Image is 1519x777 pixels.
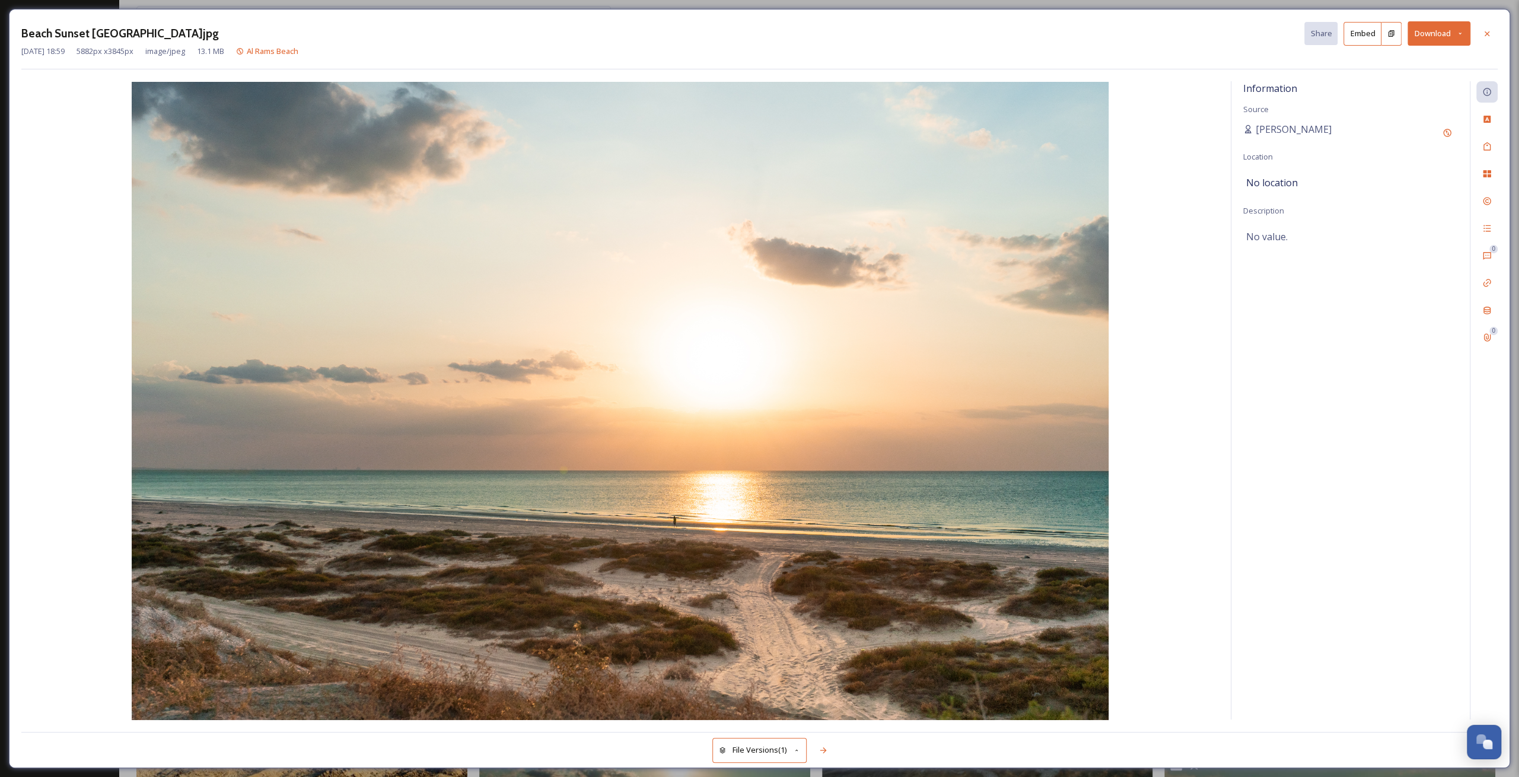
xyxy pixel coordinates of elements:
span: No location [1246,176,1298,190]
span: Description [1243,205,1284,216]
span: Source [1243,104,1269,114]
span: Information [1243,82,1297,95]
h3: Beach Sunset [GEOGRAPHIC_DATA]jpg [21,25,219,42]
span: [DATE] 18:59 [21,46,65,57]
button: Open Chat [1467,725,1501,759]
span: [PERSON_NAME] [1256,122,1332,136]
button: File Versions(1) [712,738,807,762]
img: Beach%20Sunset%20Ras%20Al%20Khaimah.jpg [21,82,1219,720]
span: Location [1243,151,1273,162]
div: 0 [1489,245,1498,253]
button: Download [1407,21,1470,46]
span: No value. [1246,230,1288,244]
div: 0 [1489,327,1498,335]
span: 5882 px x 3845 px [77,46,133,57]
button: Share [1304,22,1338,45]
span: 13.1 MB [197,46,224,57]
span: image/jpeg [145,46,185,57]
button: Embed [1343,22,1381,46]
span: Al Rams Beach [247,46,298,56]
